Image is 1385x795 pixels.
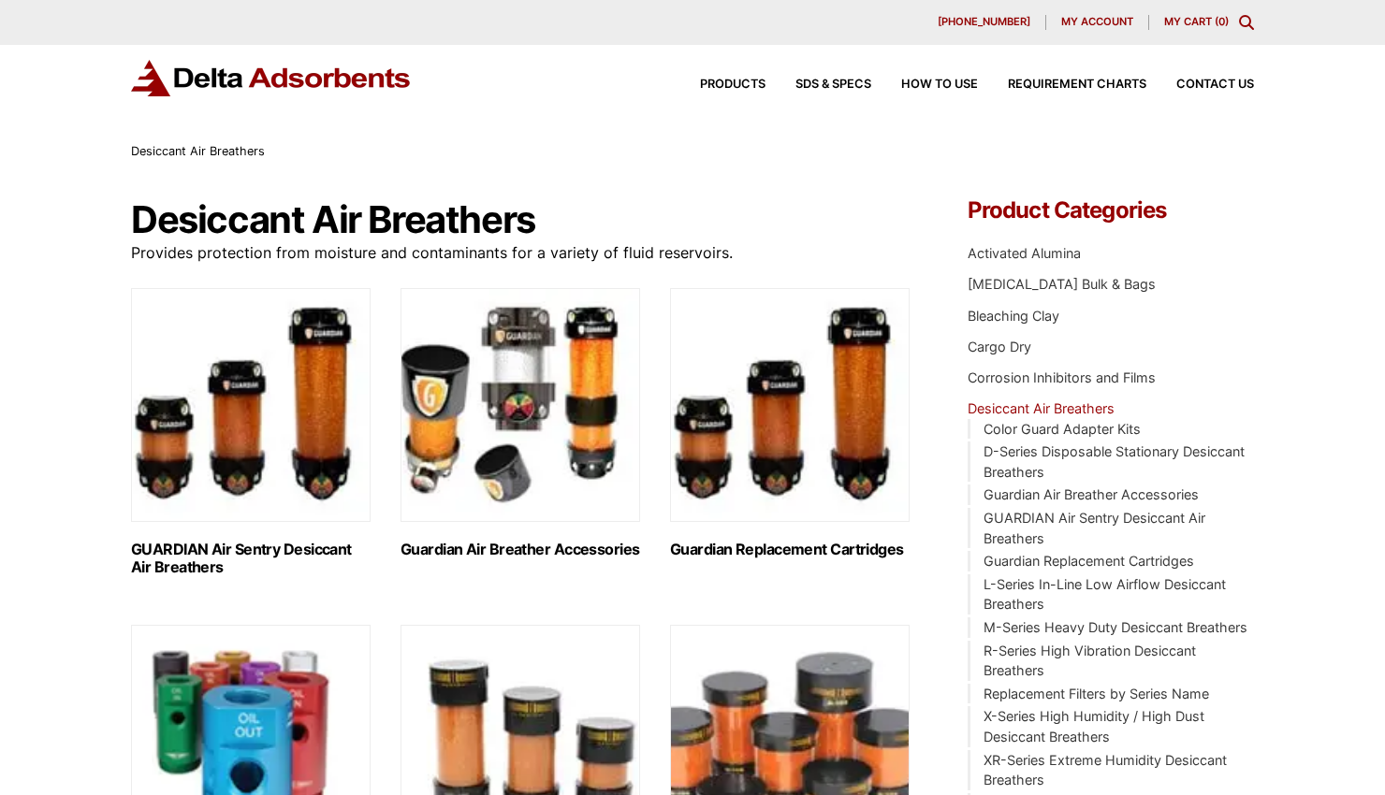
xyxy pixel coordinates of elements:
a: D-Series Disposable Stationary Desiccant Breathers [984,443,1245,480]
a: GUARDIAN Air Sentry Desiccant Air Breathers [984,510,1205,546]
a: Guardian Replacement Cartridges [984,553,1194,569]
span: Contact Us [1176,79,1254,91]
a: [PHONE_NUMBER] [923,15,1046,30]
span: Desiccant Air Breathers [131,144,265,158]
img: GUARDIAN Air Sentry Desiccant Air Breathers [131,288,371,522]
span: How to Use [901,79,978,91]
a: X-Series High Humidity / High Dust Desiccant Breathers [984,708,1204,744]
h4: Product Categories [968,199,1254,222]
a: Bleaching Clay [968,308,1059,324]
a: My account [1046,15,1149,30]
a: Requirement Charts [978,79,1146,91]
a: R-Series High Vibration Desiccant Breathers [984,643,1196,679]
div: Toggle Modal Content [1239,15,1254,30]
img: Delta Adsorbents [131,60,412,96]
a: Corrosion Inhibitors and Films [968,369,1156,385]
span: SDS & SPECS [795,79,871,91]
a: Guardian Air Breather Accessories [984,486,1199,502]
span: Products [700,79,765,91]
a: Color Guard Adapter Kits [984,421,1141,437]
h2: Guardian Air Breather Accessories [401,541,640,558]
a: Activated Alumina [968,245,1081,261]
a: Visit product category GUARDIAN Air Sentry Desiccant Air Breathers [131,288,371,576]
span: [PHONE_NUMBER] [938,17,1030,27]
a: Cargo Dry [968,339,1031,354]
img: Guardian Replacement Cartridges [670,288,910,522]
a: Desiccant Air Breathers [968,400,1115,416]
img: Guardian Air Breather Accessories [401,288,640,522]
a: L-Series In-Line Low Airflow Desiccant Breathers [984,576,1226,613]
a: Contact Us [1146,79,1254,91]
span: 0 [1218,15,1225,28]
a: Visit product category Guardian Air Breather Accessories [401,288,640,558]
a: SDS & SPECS [765,79,871,91]
h2: Guardian Replacement Cartridges [670,541,910,558]
h2: GUARDIAN Air Sentry Desiccant Air Breathers [131,541,371,576]
span: My account [1061,17,1133,27]
a: [MEDICAL_DATA] Bulk & Bags [968,276,1156,292]
h1: Desiccant Air Breathers [131,199,911,240]
a: Visit product category Guardian Replacement Cartridges [670,288,910,558]
a: My Cart (0) [1164,15,1229,28]
a: Replacement Filters by Series Name [984,686,1209,701]
span: Requirement Charts [1008,79,1146,91]
a: XR-Series Extreme Humidity Desiccant Breathers [984,752,1227,788]
a: Products [670,79,765,91]
a: M-Series Heavy Duty Desiccant Breathers [984,619,1247,635]
a: How to Use [871,79,978,91]
p: Provides protection from moisture and contaminants for a variety of fluid reservoirs. [131,240,911,266]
